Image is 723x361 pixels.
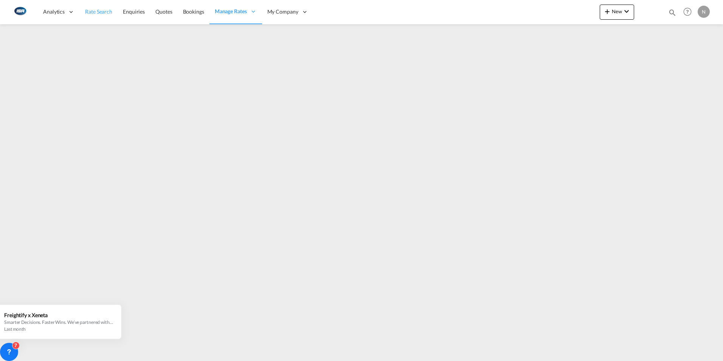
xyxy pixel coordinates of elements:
div: N [698,6,710,18]
span: Analytics [43,8,65,16]
span: Quotes [155,8,172,15]
md-icon: icon-plus 400-fg [603,7,612,16]
span: Manage Rates [215,8,247,15]
span: My Company [267,8,298,16]
span: Rate Search [85,8,112,15]
md-icon: icon-chevron-down [622,7,631,16]
div: icon-magnify [668,8,676,20]
span: Enquiries [123,8,145,15]
span: Help [681,5,694,18]
img: 1aa151c0c08011ec8d6f413816f9a227.png [11,3,28,20]
div: Help [681,5,698,19]
md-icon: icon-magnify [668,8,676,17]
button: icon-plus 400-fgNewicon-chevron-down [600,5,634,20]
span: Bookings [183,8,204,15]
span: New [603,8,631,14]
